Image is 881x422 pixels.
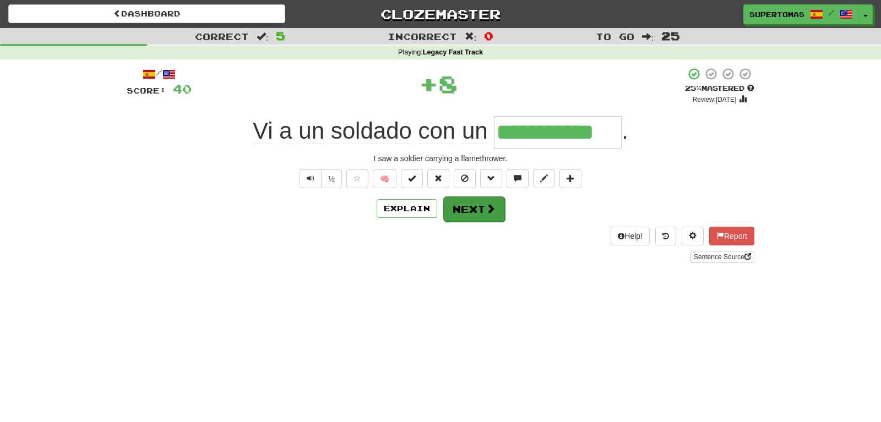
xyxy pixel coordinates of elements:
button: Set this sentence to 100% Mastered (alt+m) [401,169,423,188]
button: Reset to 0% Mastered (alt+r) [427,169,449,188]
span: : [642,32,654,41]
button: Grammar (alt+g) [480,169,502,188]
span: 25 % [685,84,701,92]
button: Ignore sentence (alt+i) [454,169,476,188]
span: To go [596,31,634,42]
span: Incorrect [388,31,457,42]
div: / [127,67,192,81]
button: Add to collection (alt+a) [559,169,581,188]
span: un [462,118,488,144]
button: ½ [321,169,342,188]
button: Help! [611,227,650,245]
span: 40 [173,82,192,96]
span: a [279,118,292,144]
span: / [829,9,834,17]
span: . [622,118,628,144]
span: + [419,67,438,100]
span: : [465,32,477,41]
span: 5 [276,29,285,42]
span: 8 [438,70,458,97]
button: Play sentence audio (ctl+space) [300,169,322,188]
div: I saw a soldier carrying a flamethrower. [127,153,754,164]
button: Next [443,196,505,222]
span: Score: [127,86,166,95]
button: Edit sentence (alt+d) [533,169,555,188]
span: 0 [484,29,493,42]
span: soldado [331,118,412,144]
button: 🧠 [373,169,396,188]
div: Text-to-speech controls [297,169,342,188]
strong: Legacy Fast Track [423,48,483,56]
a: SuperTomas / [743,4,859,24]
span: : [257,32,269,41]
small: Review: [DATE] [693,96,737,103]
a: Sentence Source [690,251,754,263]
button: Explain [377,199,437,218]
a: Dashboard [8,4,285,23]
a: Clozemaster [302,4,579,24]
button: Round history (alt+y) [655,227,676,245]
button: Report [709,227,754,245]
span: 25 [661,29,680,42]
span: Vi [253,118,273,144]
span: con [418,118,456,144]
span: Correct [195,31,249,42]
button: Favorite sentence (alt+f) [346,169,368,188]
div: Mastered [685,84,754,94]
span: SuperTomas [749,9,804,19]
button: Discuss sentence (alt+u) [507,169,529,188]
span: un [298,118,324,144]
